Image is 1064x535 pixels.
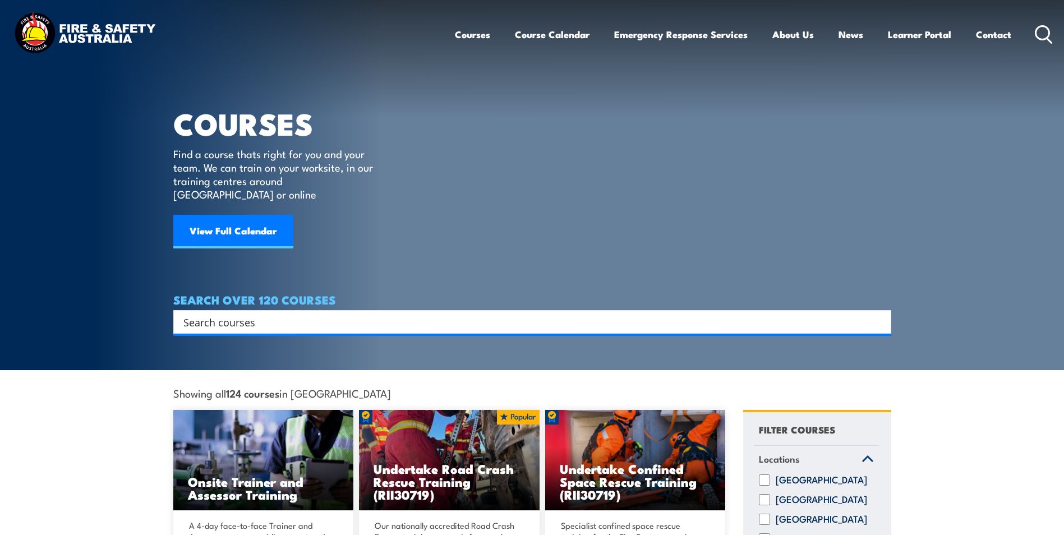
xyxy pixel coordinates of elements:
[776,514,867,525] label: [GEOGRAPHIC_DATA]
[173,110,389,136] h1: COURSES
[359,410,540,511] a: Undertake Road Crash Rescue Training (RII30719)
[888,20,951,49] a: Learner Portal
[173,410,354,511] a: Onsite Trainer and Assessor Training
[872,314,887,330] button: Search magnifier button
[374,462,525,501] h3: Undertake Road Crash Rescue Training (RII30719)
[455,20,490,49] a: Courses
[759,451,800,467] span: Locations
[772,20,814,49] a: About Us
[173,215,293,248] a: View Full Calendar
[776,474,867,486] label: [GEOGRAPHIC_DATA]
[560,462,711,501] h3: Undertake Confined Space Rescue Training (RII30719)
[839,20,863,49] a: News
[173,410,354,511] img: Safety For Leaders
[226,385,279,400] strong: 124 courses
[188,475,339,501] h3: Onsite Trainer and Assessor Training
[754,446,879,475] a: Locations
[515,20,589,49] a: Course Calendar
[776,494,867,505] label: [GEOGRAPHIC_DATA]
[186,314,869,330] form: Search form
[173,387,391,399] span: Showing all in [GEOGRAPHIC_DATA]
[545,410,726,511] img: Undertake Confined Space Rescue Training (non Fire-Sector) (2)
[976,20,1011,49] a: Contact
[545,410,726,511] a: Undertake Confined Space Rescue Training (RII30719)
[359,410,540,511] img: Road Crash Rescue Training
[183,313,867,330] input: Search input
[173,293,891,306] h4: SEARCH OVER 120 COURSES
[614,20,748,49] a: Emergency Response Services
[173,147,378,201] p: Find a course thats right for you and your team. We can train on your worksite, in our training c...
[759,422,835,437] h4: FILTER COURSES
